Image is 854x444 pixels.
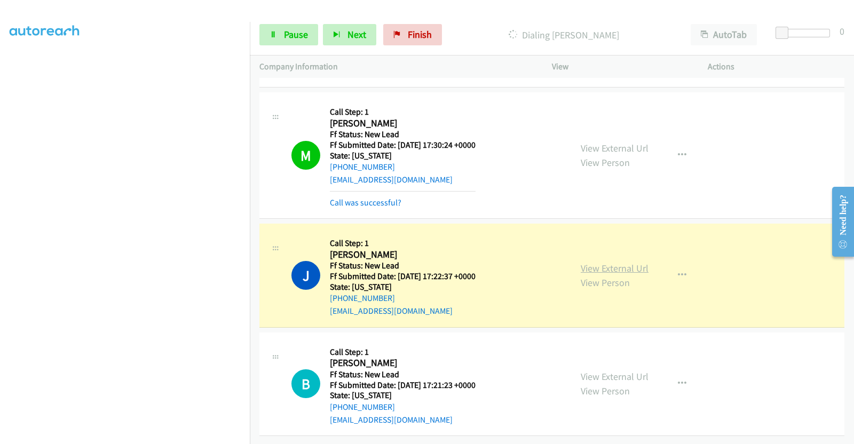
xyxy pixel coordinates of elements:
[330,197,401,208] a: Call was successful?
[330,380,476,391] h5: Ff Submitted Date: [DATE] 17:21:23 +0000
[291,261,320,290] h1: J
[291,369,320,398] h1: B
[347,28,366,41] span: Next
[330,271,476,282] h5: Ff Submitted Date: [DATE] 17:22:37 +0000
[330,175,453,185] a: [EMAIL_ADDRESS][DOMAIN_NAME]
[456,28,671,42] p: Dialing [PERSON_NAME]
[330,293,395,303] a: [PHONE_NUMBER]
[330,150,476,161] h5: State: [US_STATE]
[823,179,854,264] iframe: Resource Center
[259,24,318,45] a: Pause
[552,60,689,73] p: View
[781,29,830,37] div: Delay between calls (in seconds)
[330,347,476,358] h5: Call Step: 1
[330,117,476,130] h2: [PERSON_NAME]
[330,140,476,150] h5: Ff Submitted Date: [DATE] 17:30:24 +0000
[581,262,649,274] a: View External Url
[581,385,630,397] a: View Person
[330,390,476,401] h5: State: [US_STATE]
[330,238,476,249] h5: Call Step: 1
[840,24,844,38] div: 0
[330,415,453,425] a: [EMAIL_ADDRESS][DOMAIN_NAME]
[408,28,432,41] span: Finish
[330,282,476,292] h5: State: [US_STATE]
[330,402,395,412] a: [PHONE_NUMBER]
[581,276,630,289] a: View Person
[330,357,476,369] h2: [PERSON_NAME]
[330,107,476,117] h5: Call Step: 1
[259,60,533,73] p: Company Information
[323,24,376,45] button: Next
[330,369,476,380] h5: Ff Status: New Lead
[284,28,308,41] span: Pause
[291,369,320,398] div: The call is yet to be attempted
[581,370,649,383] a: View External Url
[691,24,757,45] button: AutoTab
[330,129,476,140] h5: Ff Status: New Lead
[330,162,395,172] a: [PHONE_NUMBER]
[291,141,320,170] h1: M
[581,156,630,169] a: View Person
[581,142,649,154] a: View External Url
[330,249,476,261] h2: [PERSON_NAME]
[708,60,844,73] p: Actions
[330,260,476,271] h5: Ff Status: New Lead
[330,306,453,316] a: [EMAIL_ADDRESS][DOMAIN_NAME]
[383,24,442,45] a: Finish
